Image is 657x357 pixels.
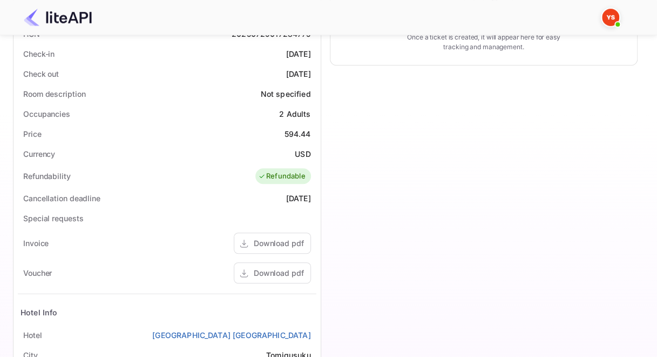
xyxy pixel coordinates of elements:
div: Voucher [23,267,52,279]
div: Room description [23,88,85,100]
div: Special requests [23,213,83,224]
div: Invoice [23,237,49,249]
div: Check-in [23,48,55,59]
div: [DATE] [286,68,311,80]
div: Cancellation deadline [23,193,100,204]
div: USD [295,148,310,160]
div: Occupancies [23,108,70,120]
div: Refundability [23,170,71,182]
div: [DATE] [286,48,311,59]
div: Price [23,128,42,140]
img: LiteAPI Logo [24,9,92,26]
img: Yandex Support [602,9,619,26]
div: Download pdf [254,267,304,279]
div: 2 Adults [279,108,310,120]
div: Hotel [23,329,42,341]
div: Hotel Info [21,307,58,318]
div: Download pdf [254,237,304,249]
a: [GEOGRAPHIC_DATA] [GEOGRAPHIC_DATA] [152,329,310,341]
div: Currency [23,148,55,160]
div: Refundable [258,171,306,182]
div: Check out [23,68,59,80]
p: Once a ticket is created, it will appear here for easy tracking and management. [402,32,566,52]
div: 594.44 [285,128,311,140]
div: Not specified [261,88,311,100]
div: [DATE] [286,193,311,204]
